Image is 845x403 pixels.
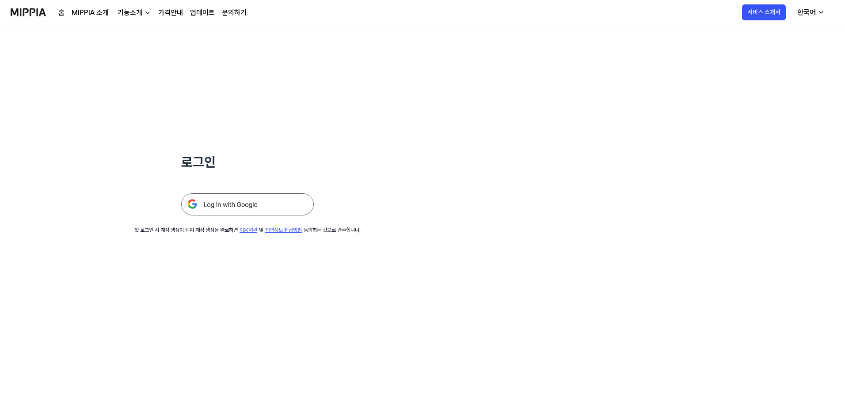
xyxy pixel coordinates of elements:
button: 기능소개 [116,8,151,18]
a: 홈 [58,8,65,18]
button: 한국어 [790,4,830,21]
img: 구글 로그인 버튼 [181,193,314,215]
div: 한국어 [796,7,818,18]
a: 개인정보 취급방침 [265,227,302,233]
button: 서비스 소개서 [742,4,786,20]
a: 문의하기 [222,8,247,18]
a: 업데이트 [190,8,215,18]
a: 이용약관 [240,227,257,233]
div: 기능소개 [116,8,144,18]
h1: 로그인 [181,152,314,172]
a: 가격안내 [158,8,183,18]
img: down [144,9,151,16]
a: MIPPIA 소개 [72,8,109,18]
div: 첫 로그인 시 계정 생성이 되며 계정 생성을 완료하면 및 동의하는 것으로 간주합니다. [134,226,361,234]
